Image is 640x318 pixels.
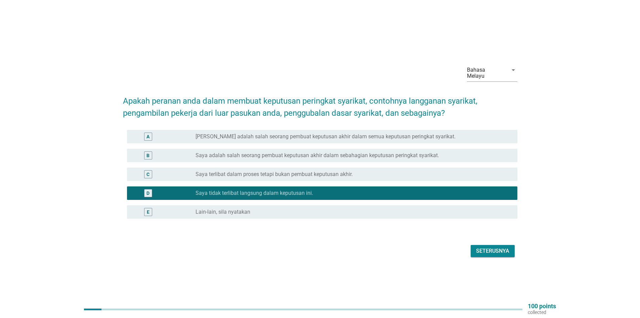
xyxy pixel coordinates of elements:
label: Saya tidak terlibat langsung dalam keputusan ini. [196,190,313,197]
button: Seterusnya [471,245,515,257]
div: B [146,152,150,159]
p: collected [528,309,556,315]
div: E [147,208,150,215]
div: Seterusnya [476,247,509,255]
div: D [146,189,150,197]
label: [PERSON_NAME] adalah salah seorang pembuat keputusan akhir dalam semua keputusan peringkat syarikat. [196,133,456,140]
p: 100 points [528,303,556,309]
label: Lain-lain, sila nyatakan [196,209,250,215]
label: Saya adalah salah seorang pembuat keputusan akhir dalam sebahagian keputusan peringkat syarikat. [196,152,439,159]
div: A [146,133,150,140]
i: arrow_drop_down [509,66,517,74]
label: Saya terlibat dalam proses tetapi bukan pembuat keputusan akhir. [196,171,353,178]
div: C [146,171,150,178]
h2: Apakah peranan anda dalam membuat keputusan peringkat syarikat, contohnya langganan syarikat, pen... [123,88,517,119]
div: Bahasa Melayu [467,67,504,79]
